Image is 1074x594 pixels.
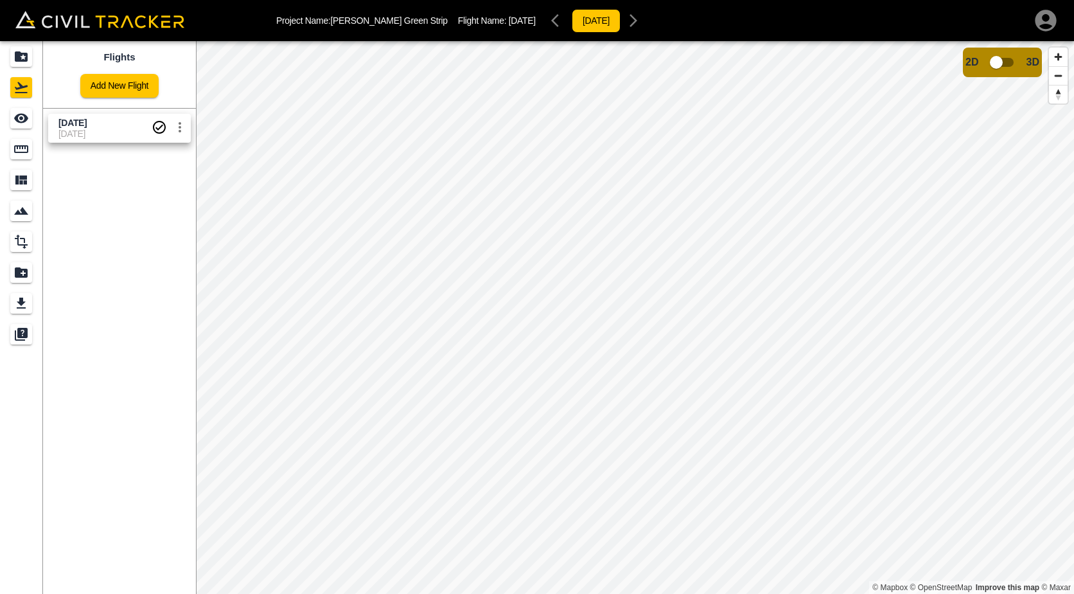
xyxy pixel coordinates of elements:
[509,15,536,26] span: [DATE]
[910,583,973,592] a: OpenStreetMap
[458,15,536,26] p: Flight Name:
[1026,57,1039,68] span: 3D
[1049,85,1068,104] button: Reset bearing to north
[965,57,978,68] span: 2D
[872,583,908,592] a: Mapbox
[1049,48,1068,66] button: Zoom in
[15,11,184,28] img: Civil Tracker
[572,9,621,33] button: [DATE]
[1041,583,1071,592] a: Maxar
[976,583,1039,592] a: Map feedback
[276,15,448,26] p: Project Name: [PERSON_NAME] Green Strip
[196,41,1074,594] canvas: Map
[1049,66,1068,85] button: Zoom out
